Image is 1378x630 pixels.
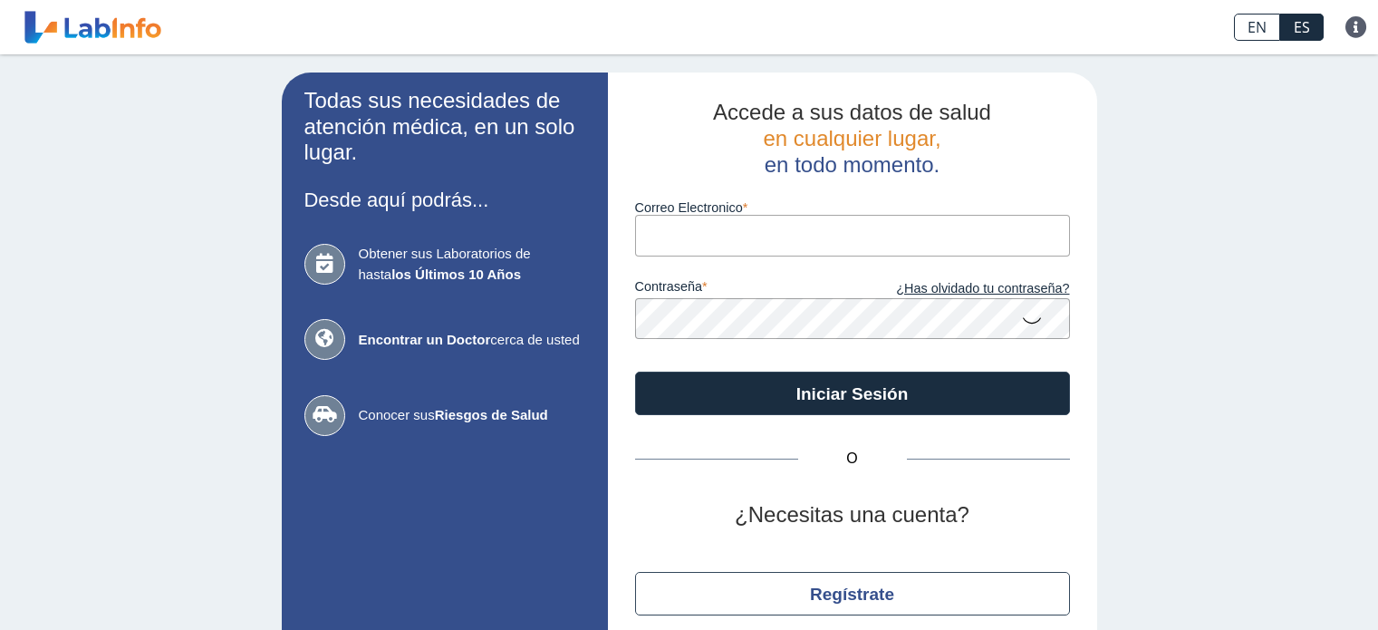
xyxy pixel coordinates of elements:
b: Riesgos de Salud [435,407,548,422]
span: en todo momento. [765,152,940,177]
button: Iniciar Sesión [635,372,1070,415]
h3: Desde aquí podrás... [304,189,585,211]
span: O [798,448,907,470]
span: en cualquier lugar, [763,126,940,150]
span: cerca de usted [359,330,585,351]
a: EN [1234,14,1280,41]
h2: Todas sus necesidades de atención médica, en un solo lugar. [304,88,585,166]
span: Conocer sus [359,405,585,426]
a: ¿Has olvidado tu contraseña? [853,279,1070,299]
label: Correo Electronico [635,200,1070,215]
span: Obtener sus Laboratorios de hasta [359,244,585,285]
h2: ¿Necesitas una cuenta? [635,502,1070,528]
span: Accede a sus datos de salud [713,100,991,124]
b: los Últimos 10 Años [391,267,521,282]
label: contraseña [635,279,853,299]
button: Regístrate [635,572,1070,615]
a: ES [1280,14,1324,41]
b: Encontrar un Doctor [359,332,491,347]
